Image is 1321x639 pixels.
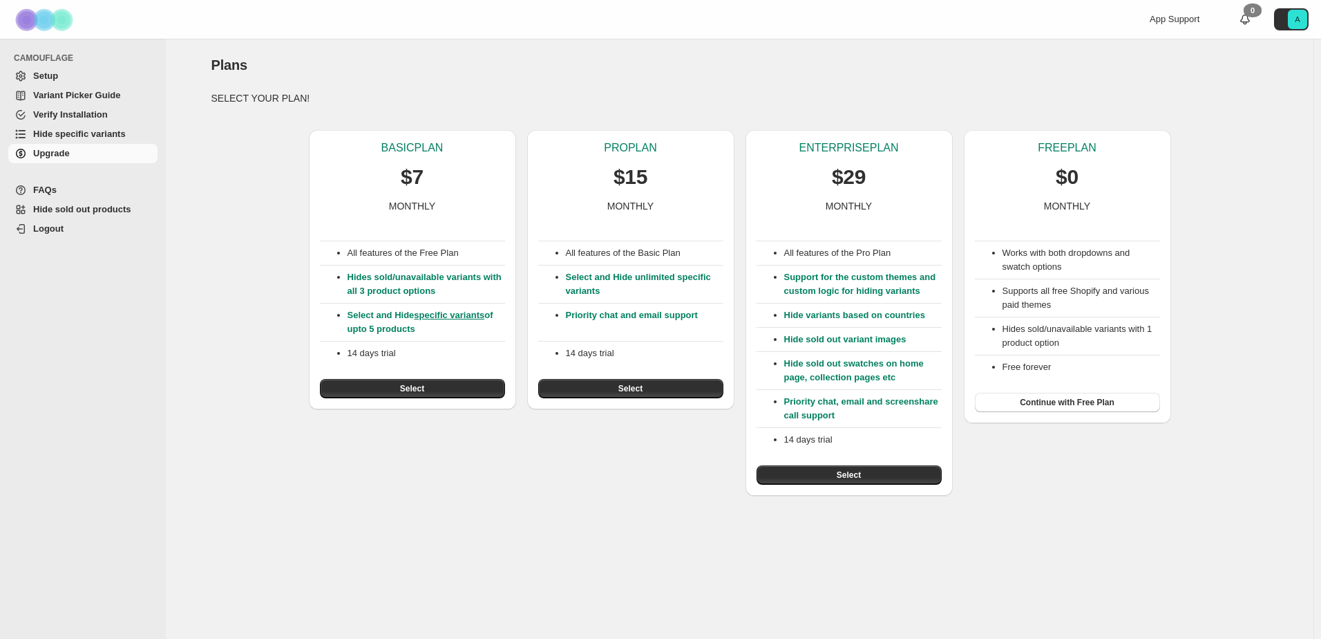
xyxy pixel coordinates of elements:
[784,308,942,322] p: Hide variants based on countries
[566,246,723,260] p: All features of the Basic Plan
[8,105,158,124] a: Verify Installation
[8,124,158,144] a: Hide specific variants
[566,270,723,298] p: Select and Hide unlimited specific variants
[8,200,158,219] a: Hide sold out products
[607,199,654,213] p: MONTHLY
[33,71,58,81] span: Setup
[33,148,70,158] span: Upgrade
[414,310,484,320] a: specific variants
[784,246,942,260] p: All features of the Pro Plan
[401,163,424,191] p: $7
[348,246,505,260] p: All features of the Free Plan
[348,346,505,360] p: 14 days trial
[33,185,57,195] span: FAQs
[348,308,505,336] p: Select and Hide of upto 5 products
[1002,246,1160,274] li: Works with both dropdowns and swatch options
[211,91,1268,105] p: SELECT YOUR PLAN!
[33,129,126,139] span: Hide specific variants
[604,141,656,155] p: PRO PLAN
[1002,360,1160,374] li: Free forever
[400,383,424,394] span: Select
[348,270,505,298] p: Hides sold/unavailable variants with all 3 product options
[1002,284,1160,312] li: Supports all free Shopify and various paid themes
[33,204,131,214] span: Hide sold out products
[799,141,898,155] p: ENTERPRISE PLAN
[8,66,158,86] a: Setup
[975,393,1160,412] button: Continue with Free Plan
[11,1,80,39] img: Camouflage
[1244,3,1262,17] div: 0
[33,223,64,234] span: Logout
[1238,12,1252,26] a: 0
[33,90,120,100] span: Variant Picker Guide
[784,270,942,298] p: Support for the custom themes and custom logic for hiding variants
[389,199,435,213] p: MONTHLY
[33,109,108,120] span: Verify Installation
[826,199,872,213] p: MONTHLY
[8,219,158,239] a: Logout
[14,53,159,64] span: CAMOUFLAGE
[1038,141,1096,155] p: FREE PLAN
[1002,322,1160,350] li: Hides sold/unavailable variants with 1 product option
[1020,397,1114,408] span: Continue with Free Plan
[832,163,866,191] p: $29
[784,333,942,346] p: Hide sold out variant images
[381,141,444,155] p: BASIC PLAN
[1274,8,1309,30] button: Avatar with initials A
[784,357,942,385] p: Hide sold out swatches on home page, collection pages etc
[566,346,723,360] p: 14 days trial
[211,57,247,73] span: Plans
[320,379,505,398] button: Select
[837,470,861,481] span: Select
[614,163,647,191] p: $15
[1295,15,1300,24] text: A
[1056,163,1078,191] p: $0
[8,144,158,163] a: Upgrade
[784,395,942,423] p: Priority chat, email and screenshare call support
[784,433,942,447] p: 14 days trial
[1288,10,1307,29] span: Avatar with initials A
[8,86,158,105] a: Variant Picker Guide
[757,465,942,485] button: Select
[8,180,158,200] a: FAQs
[1044,199,1090,213] p: MONTHLY
[1150,14,1199,24] span: App Support
[566,308,723,336] p: Priority chat and email support
[538,379,723,398] button: Select
[618,383,643,394] span: Select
